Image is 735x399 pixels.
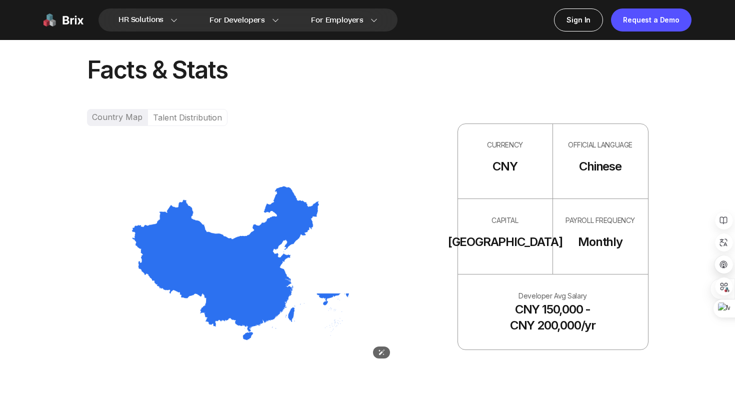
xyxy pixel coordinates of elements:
[491,215,518,226] div: CAPITAL
[611,8,691,31] a: Request a Demo
[311,15,363,25] span: For Employers
[518,290,587,301] div: Developer Avg Salary
[492,150,517,182] div: CNY
[568,139,632,150] div: OFFICIAL LANGUAGE
[147,109,227,126] div: Talent Distribution
[578,226,622,258] div: Monthly
[510,301,595,333] div: CNY 150,000 - CNY 200,000/yr
[209,15,265,25] span: For Developers
[87,55,648,85] div: Facts & Stats
[565,215,635,226] div: PAYROLL FREQUENCY
[448,226,562,258] div: [GEOGRAPHIC_DATA]
[118,12,163,28] span: HR Solutions
[487,139,523,150] div: CURRENCY
[87,109,147,126] div: Country Map
[554,8,603,31] a: Sign In
[579,150,621,182] div: Chinese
